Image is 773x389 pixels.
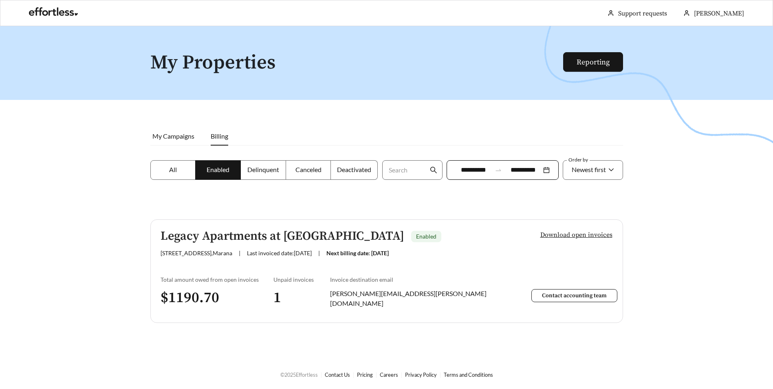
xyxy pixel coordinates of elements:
[330,276,500,283] div: Invoice destination email
[207,166,229,173] span: Enabled
[150,219,623,323] a: Legacy Apartments at [GEOGRAPHIC_DATA]Enabled[STREET_ADDRESS],Marana|Last invoiced date:[DATE]|Ne...
[239,250,240,256] span: |
[318,250,320,256] span: |
[337,166,371,173] span: Deactivated
[531,289,617,302] button: Contact accounting team
[330,289,500,308] div: [PERSON_NAME][EMAIL_ADDRESS][PERSON_NAME][DOMAIN_NAME]
[211,132,228,140] span: Billing
[430,166,437,174] span: search
[416,233,436,240] span: Enabled
[161,230,404,243] h5: Legacy Apartments at [GEOGRAPHIC_DATA]
[295,166,322,173] span: Canceled
[326,250,389,256] span: Next billing date: [DATE]
[618,9,667,18] a: Support requests
[161,289,274,307] h3: $ 1190.70
[247,250,312,256] span: Last invoiced date: [DATE]
[273,276,330,283] div: Unpaid invoices
[495,166,502,174] span: to
[161,250,232,256] span: [STREET_ADDRESS] , Marana
[540,230,612,240] span: Download open invoices
[169,166,177,173] span: All
[161,276,274,283] div: Total amount owed from open invoices
[563,52,623,72] button: Reporting
[572,166,606,173] span: Newest first
[150,52,564,74] h1: My Properties
[694,9,744,18] span: [PERSON_NAME]
[495,166,502,174] span: swap-right
[273,289,330,307] h3: 1
[534,228,613,245] button: Download open invoices
[247,166,279,173] span: Delinquent
[577,57,610,67] a: Reporting
[542,292,607,299] span: Contact accounting team
[152,132,194,140] span: My Campaigns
